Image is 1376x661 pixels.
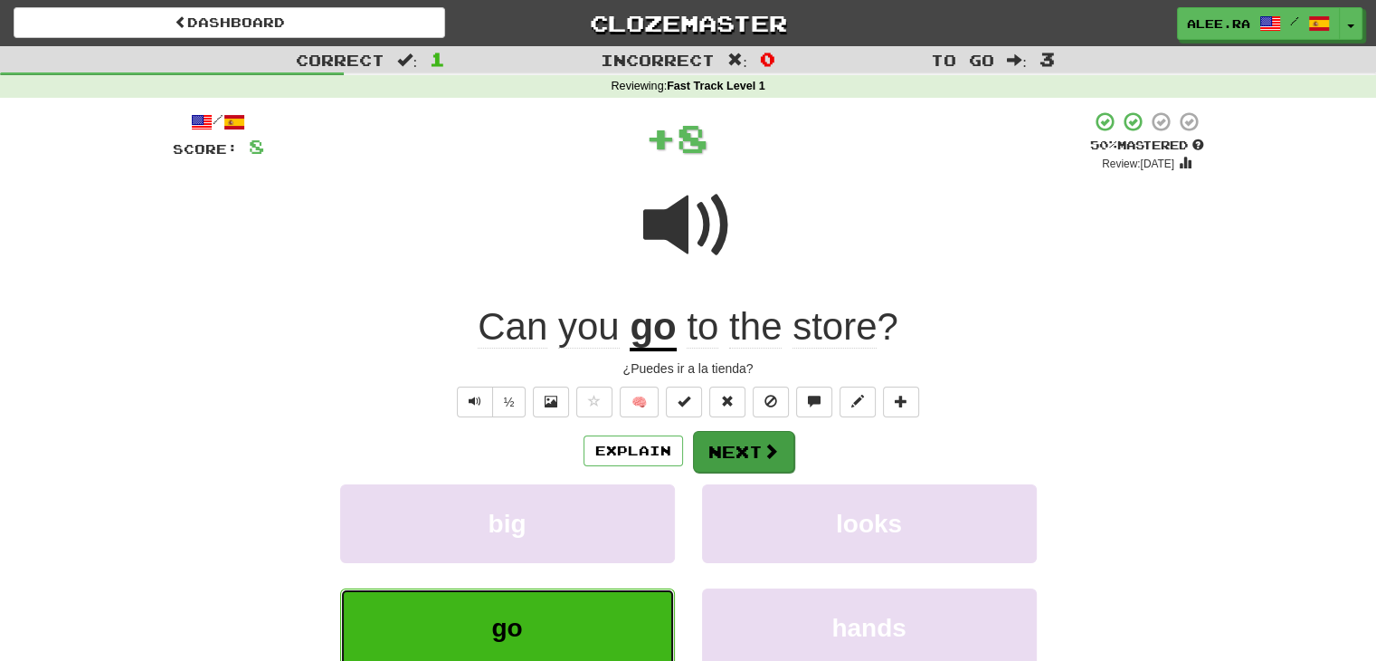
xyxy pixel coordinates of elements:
button: big [340,484,675,563]
span: Correct [296,51,384,69]
div: / [173,110,264,133]
span: big [489,510,527,538]
span: To go [931,51,994,69]
span: : [397,53,417,68]
span: : [727,53,747,68]
strong: Fast Track Level 1 [667,80,765,92]
span: to [687,305,718,349]
a: Clozemaster [472,7,904,39]
span: the [729,305,782,349]
span: Incorrect [601,51,715,69]
span: looks [836,510,902,538]
div: ¿Puedes ir a la tienda? [173,359,1204,378]
div: Mastered [1090,138,1204,154]
small: Review: [DATE] [1102,158,1174,170]
span: go [491,614,522,642]
button: Add to collection (alt+a) [883,387,919,417]
button: Reset to 0% Mastered (alt+r) [709,387,745,417]
a: Dashboard [14,7,445,38]
span: 50 % [1090,138,1117,152]
u: go [630,305,676,351]
span: Can [478,305,547,349]
button: Next [693,431,794,473]
span: 8 [677,115,708,160]
span: Score: [173,141,238,157]
button: ½ [492,387,527,417]
span: / [1290,14,1299,27]
span: ? [677,305,898,349]
span: + [645,110,677,165]
span: alee.RA [1187,15,1250,32]
button: Favorite sentence (alt+f) [576,387,612,417]
button: Edit sentence (alt+d) [840,387,876,417]
button: Set this sentence to 100% Mastered (alt+m) [666,387,702,417]
button: Ignore sentence (alt+i) [753,387,789,417]
button: Play sentence audio (ctl+space) [457,387,493,417]
a: alee.RA / [1177,7,1340,40]
button: Discuss sentence (alt+u) [796,387,832,417]
span: 0 [760,48,775,70]
span: hands [831,614,906,642]
span: store [792,305,877,349]
div: Text-to-speech controls [453,387,527,417]
span: 8 [249,135,264,158]
button: Show image (alt+x) [533,387,569,417]
span: you [558,305,620,349]
span: : [1007,53,1027,68]
button: looks [702,484,1037,563]
button: Explain [584,436,683,466]
span: 1 [430,48,445,70]
button: 🧠 [620,387,659,417]
span: 3 [1039,48,1055,70]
